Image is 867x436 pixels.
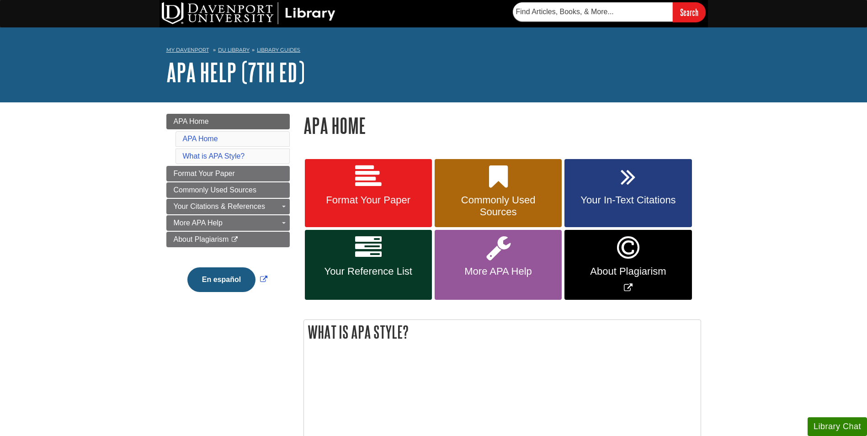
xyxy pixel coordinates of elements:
span: Commonly Used Sources [441,194,555,218]
span: About Plagiarism [571,266,685,277]
button: En español [187,267,255,292]
span: About Plagiarism [174,235,229,243]
span: Your Reference List [312,266,425,277]
a: Your In-Text Citations [564,159,691,228]
a: APA Help (7th Ed) [166,58,305,86]
a: What is APA Style? [183,152,245,160]
a: APA Home [183,135,218,143]
span: Format Your Paper [174,170,235,177]
span: More APA Help [174,219,223,227]
button: Library Chat [808,417,867,436]
div: Guide Page Menu [166,114,290,308]
input: Find Articles, Books, & More... [513,2,673,21]
span: More APA Help [441,266,555,277]
a: Link opens in new window [564,230,691,300]
img: DU Library [162,2,335,24]
span: Commonly Used Sources [174,186,256,194]
a: Library Guides [257,47,300,53]
a: More APA Help [435,230,562,300]
a: My Davenport [166,46,209,54]
a: Commonly Used Sources [166,182,290,198]
nav: breadcrumb [166,44,701,58]
span: Your In-Text Citations [571,194,685,206]
span: Your Citations & References [174,202,265,210]
a: More APA Help [166,215,290,231]
span: Format Your Paper [312,194,425,206]
a: Format Your Paper [166,166,290,181]
a: Format Your Paper [305,159,432,228]
h1: APA Home [303,114,701,137]
a: About Plagiarism [166,232,290,247]
span: APA Home [174,117,209,125]
a: DU Library [218,47,250,53]
input: Search [673,2,706,22]
i: This link opens in a new window [231,237,239,243]
h2: What is APA Style? [304,320,701,344]
form: Searches DU Library's articles, books, and more [513,2,706,22]
a: Your Reference List [305,230,432,300]
a: Link opens in new window [185,276,270,283]
a: Your Citations & References [166,199,290,214]
a: Commonly Used Sources [435,159,562,228]
a: APA Home [166,114,290,129]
